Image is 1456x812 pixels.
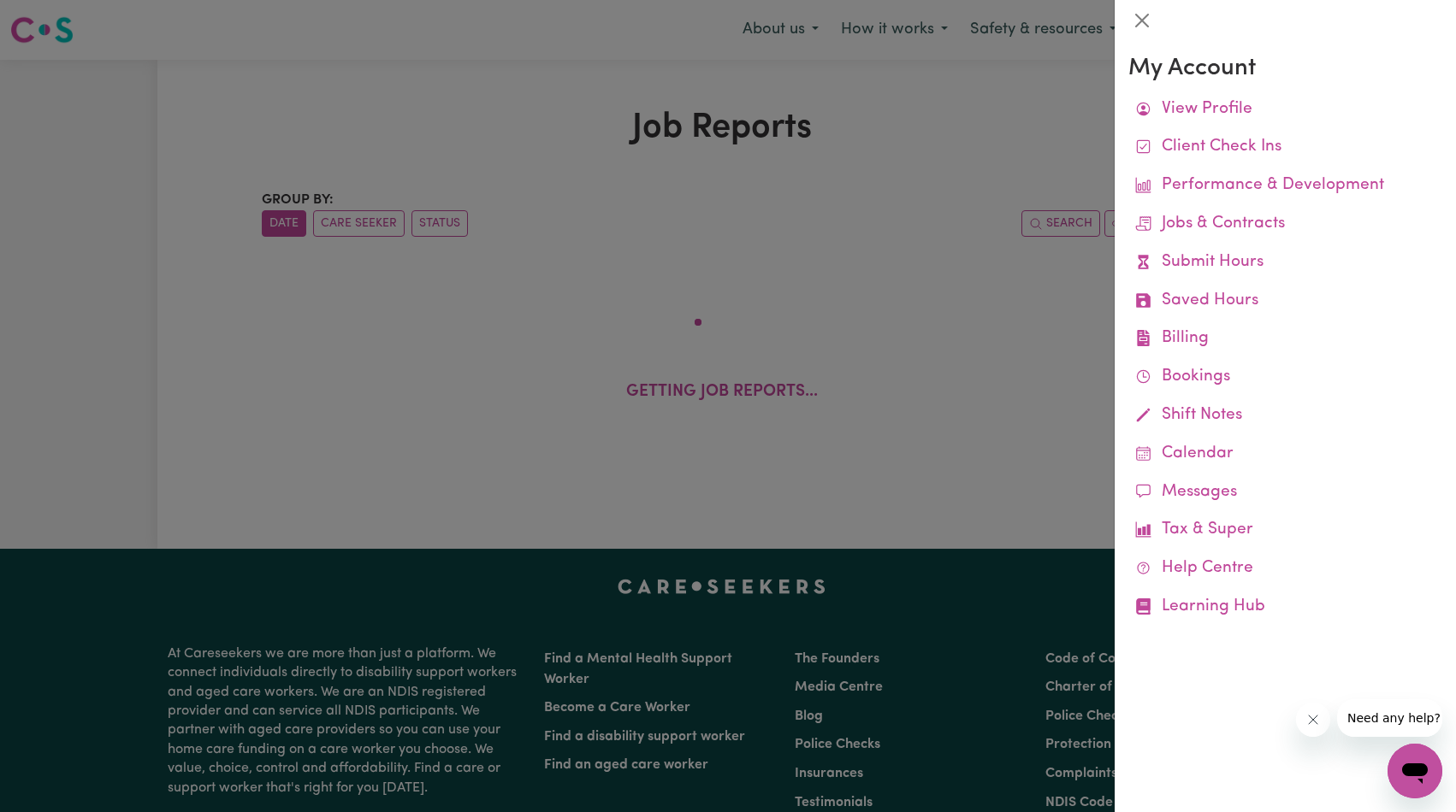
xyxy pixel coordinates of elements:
[1128,511,1442,550] a: Tax & Super
[1128,435,1442,474] a: Calendar
[1388,744,1442,798] iframe: Button to launch messaging window
[1128,167,1442,205] a: Performance & Development
[1128,358,1442,397] a: Bookings
[1128,205,1442,244] a: Jobs & Contracts
[1296,703,1330,737] iframe: Close message
[1128,282,1442,321] a: Saved Hours
[1128,244,1442,282] a: Submit Hours
[1128,128,1442,167] a: Client Check Ins
[1128,397,1442,435] a: Shift Notes
[1128,474,1442,512] a: Messages
[1128,7,1156,34] button: Close
[1128,550,1442,588] a: Help Centre
[1128,91,1442,129] a: View Profile
[1337,699,1442,737] iframe: Message from company
[1128,320,1442,358] a: Billing
[1128,55,1442,84] h3: My Account
[1128,588,1442,627] a: Learning Hub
